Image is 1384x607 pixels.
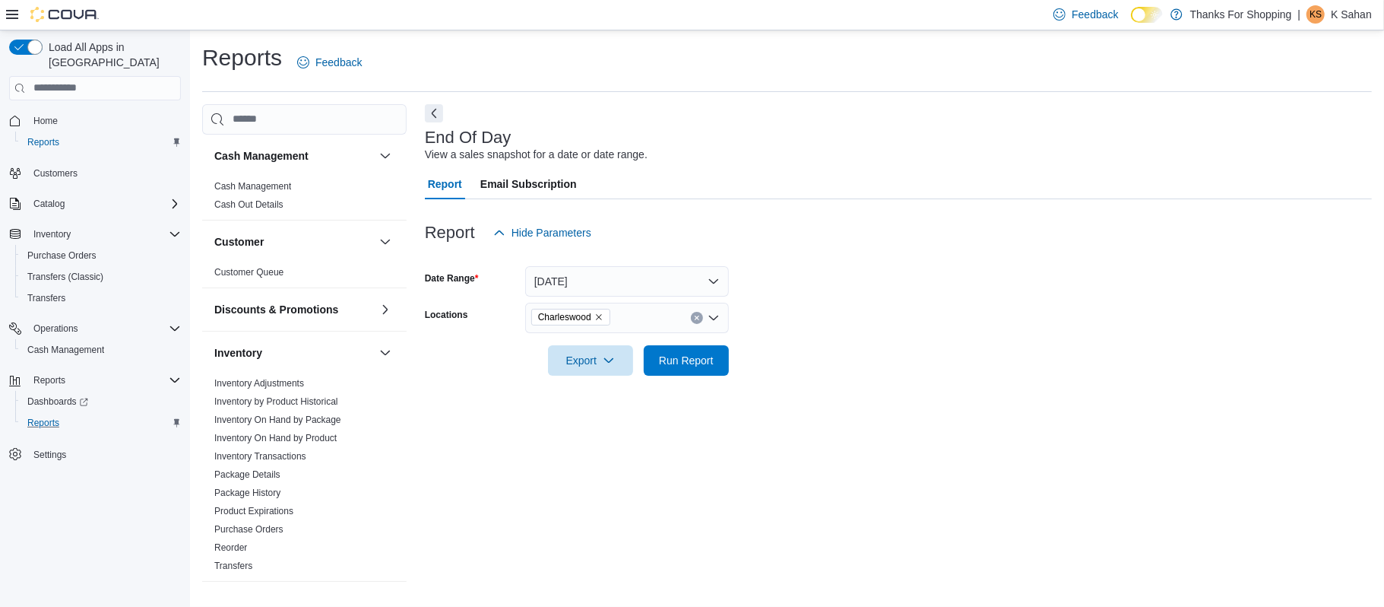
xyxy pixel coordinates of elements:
a: Product Expirations [214,506,293,516]
span: Customers [33,167,78,180]
span: Charleswood [531,309,610,326]
div: K Sahan [1306,5,1325,24]
span: Settings [27,444,181,463]
h3: Report [425,224,475,242]
a: Reports [21,133,65,151]
h3: Customer [214,234,264,249]
a: Purchase Orders [214,524,283,535]
span: Transfers (Classic) [27,271,103,283]
span: Inventory Transactions [214,450,306,462]
button: Transfers (Classic) [15,266,187,288]
span: Cash Management [27,344,104,356]
button: Cash Management [214,148,373,164]
span: Reports [27,417,59,429]
button: Customers [3,162,187,184]
button: Purchase Orders [15,245,187,266]
div: Customer [202,263,407,288]
button: Next [425,104,443,122]
span: Catalog [27,195,181,213]
span: Package History [214,487,280,499]
span: Reorder [214,542,247,554]
input: Dark Mode [1131,7,1163,23]
button: Reports [27,371,71,389]
span: Settings [33,449,66,461]
a: Transfers [21,289,71,307]
span: Inventory On Hand by Product [214,432,337,444]
button: Discounts & Promotions [214,302,373,317]
button: Cash Management [15,339,187,361]
span: Transfers [21,289,181,307]
button: Reports [15,412,187,434]
span: Export [557,345,624,376]
span: Charleswood [538,310,591,325]
p: | [1298,5,1301,24]
button: Operations [3,318,187,339]
button: Reports [3,370,187,391]
button: Settings [3,443,187,465]
span: Feedback [315,55,362,70]
a: Inventory Transactions [214,451,306,462]
span: Product Expirations [214,505,293,517]
span: Home [27,111,181,130]
button: Transfers [15,288,187,309]
span: Transfers [27,292,65,304]
span: Customer Queue [214,266,283,278]
a: Reorder [214,542,247,553]
h1: Reports [202,43,282,73]
button: Clear input [691,312,703,324]
span: Operations [33,323,78,335]
a: Settings [27,446,72,464]
button: Inventory [214,345,373,361]
a: Package Details [214,469,280,480]
a: Inventory On Hand by Product [214,433,337,443]
span: Inventory On Hand by Package [214,414,341,426]
span: Package Details [214,469,280,481]
span: Reports [27,136,59,148]
h3: End Of Day [425,129,511,147]
button: Run Report [644,345,729,376]
button: Inventory [3,224,187,245]
span: Inventory [27,225,181,243]
button: Export [548,345,633,376]
span: Inventory by Product Historical [214,396,338,408]
button: Discounts & Promotions [376,300,394,319]
button: Hide Parameters [487,218,597,248]
label: Date Range [425,272,479,284]
span: KS [1310,5,1322,24]
span: Catalog [33,198,65,210]
button: Customer [214,234,373,249]
a: Transfers (Classic) [21,268,109,286]
button: Catalog [27,195,71,213]
h3: Inventory [214,345,262,361]
p: Thanks For Shopping [1190,5,1292,24]
span: Cash Out Details [214,199,283,211]
a: Cash Out Details [214,199,283,210]
span: Run Report [659,353,714,368]
span: Cash Management [214,180,291,192]
button: [DATE] [525,266,729,297]
span: Operations [27,319,181,338]
span: Load All Apps in [GEOGRAPHIC_DATA] [43,40,181,70]
span: Feedback [1072,7,1118,22]
span: Dark Mode [1131,23,1132,24]
span: Purchase Orders [27,249,97,262]
label: Locations [425,309,468,321]
span: Report [428,169,462,199]
div: Inventory [202,374,407,581]
a: Home [27,112,64,130]
span: Purchase Orders [214,523,283,535]
span: Reports [21,414,181,432]
button: Cash Management [376,147,394,165]
a: Inventory On Hand by Package [214,415,341,425]
button: Inventory [27,225,77,243]
a: Dashboards [15,391,187,412]
button: Customer [376,233,394,251]
button: Home [3,110,187,132]
h3: Cash Management [214,148,309,164]
span: Email Subscription [480,169,577,199]
span: Reports [33,374,65,386]
span: Transfers (Classic) [21,268,181,286]
button: Remove Charleswood from selection in this group [594,313,603,322]
span: Dashboards [27,396,88,408]
nav: Complex example [9,103,181,505]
